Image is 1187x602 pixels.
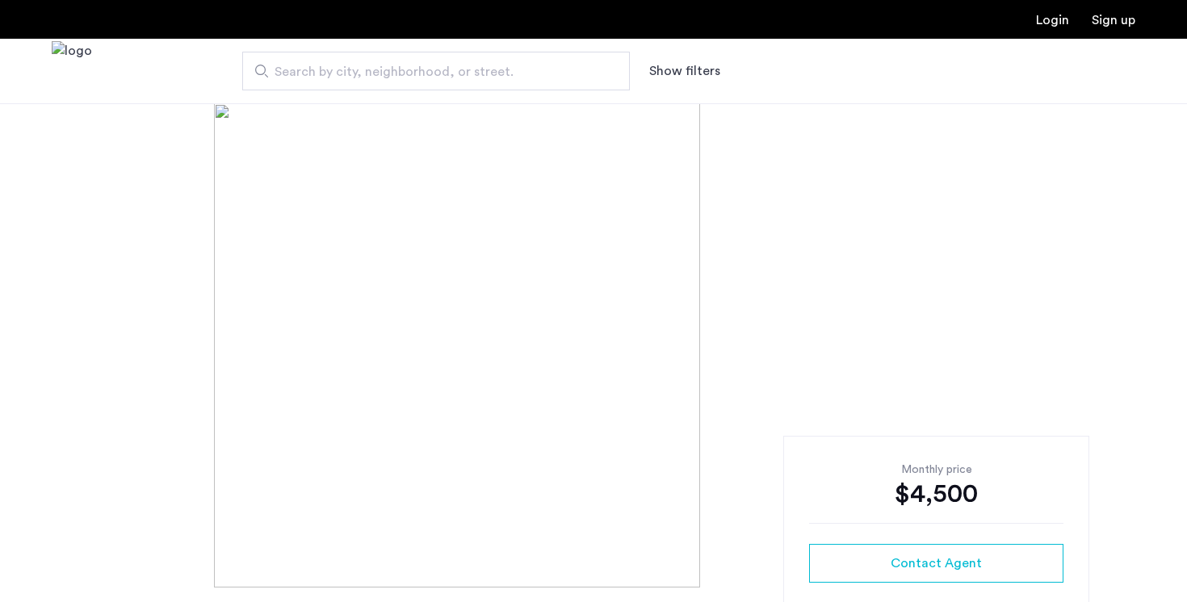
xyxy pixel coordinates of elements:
input: Apartment Search [242,52,630,90]
div: Monthly price [809,462,1063,478]
a: Registration [1092,14,1135,27]
img: [object%20Object] [214,103,974,587]
a: Login [1036,14,1069,27]
a: Cazamio Logo [52,41,92,102]
span: Contact Agent [891,554,982,573]
button: Show or hide filters [649,61,720,81]
div: $4,500 [809,478,1063,510]
button: button [809,544,1063,583]
span: Search by city, neighborhood, or street. [275,62,585,82]
img: logo [52,41,92,102]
